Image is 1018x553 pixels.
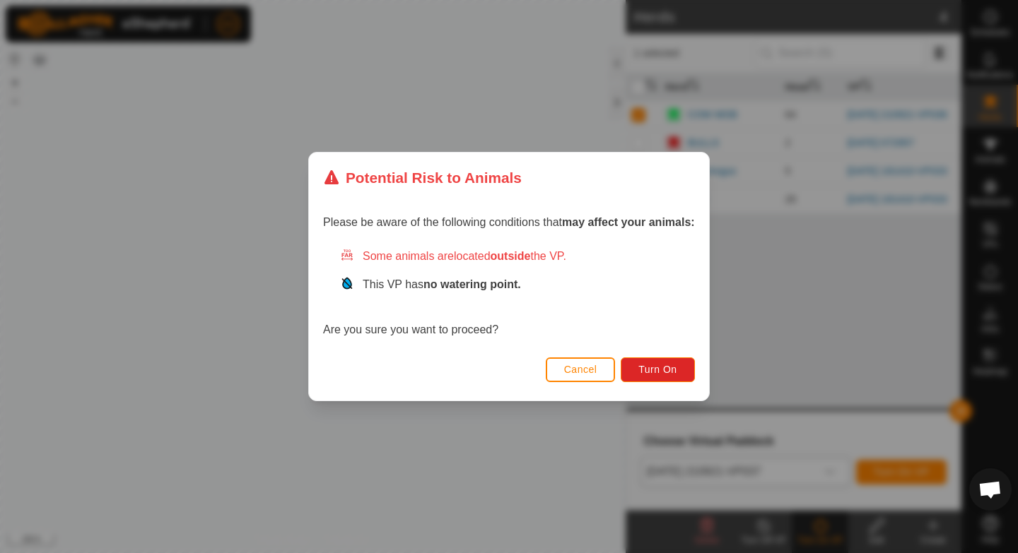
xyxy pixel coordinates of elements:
[621,357,695,382] button: Turn On
[340,248,695,265] div: Some animals are
[323,216,695,228] span: Please be aware of the following conditions that
[639,364,677,375] span: Turn On
[969,468,1012,511] div: Open chat
[363,278,521,290] span: This VP has
[564,364,597,375] span: Cancel
[491,250,531,262] strong: outside
[323,167,522,189] div: Potential Risk to Animals
[323,248,695,338] div: Are you sure you want to proceed?
[423,278,521,290] strong: no watering point.
[546,357,616,382] button: Cancel
[454,250,566,262] span: located the VP.
[562,216,695,228] strong: may affect your animals:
